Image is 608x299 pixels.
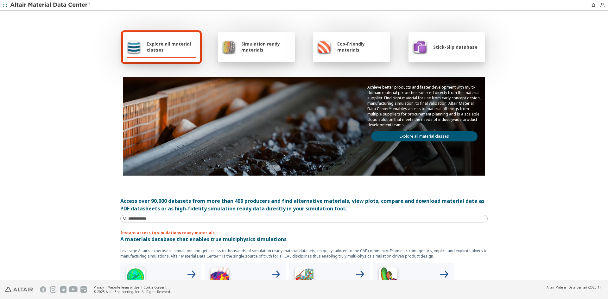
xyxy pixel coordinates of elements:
[207,265,232,290] img: Low Frequency Icon
[547,285,600,290] div: (v2025.1)
[123,265,148,290] img: High Frequency Icon
[108,285,139,290] a: Website Terms of Use
[317,39,332,54] img: Eco-Friendly materials
[94,290,171,294] div: © 2025 Altair Engineering, Inc. All Rights Reserved.
[367,84,481,128] p: Achieve better products and faster development with multi-domain material properties sourced dire...
[120,197,488,212] div: Access over 90,000 datasets from more than 400 producers and find alternative materials, view plo...
[143,285,167,290] a: Cookie Consent
[376,265,401,290] img: Crash Analyses Icon
[547,285,586,290] span: Altair Material Data Center
[120,248,488,259] p: Leverage Altair’s expertise in simulation and get access to thousands of simulation ready materia...
[412,39,427,54] img: Stick-Slip database
[127,39,141,54] img: Explore all material classes
[241,41,291,53] span: Simulation ready materials
[222,39,236,54] img: Simulation ready materials
[433,44,478,50] span: Stick-Slip database
[120,230,488,235] p: Instant access to simulations ready materials
[291,265,317,290] img: Structural Analyses Icon
[337,41,386,53] span: Eco-Friendly materials
[10,2,91,8] img: Altair Material Data Center
[120,235,488,243] p: A materials database that enables true multiphysics simulations
[94,285,104,290] a: Privacy
[371,131,478,141] a: Explore all material classes
[147,41,196,53] span: Explore all material classes
[5,287,33,292] img: Altair Engineering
